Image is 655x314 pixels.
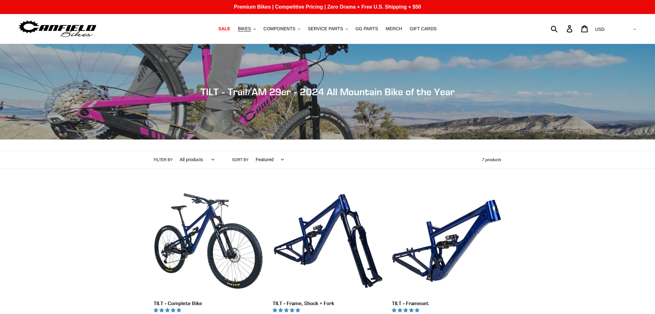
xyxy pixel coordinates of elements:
span: TILT - Trail/AM 29er - 2024 All Mountain Bike of the Year [201,86,455,97]
span: SERVICE PARTS [308,26,343,32]
a: GG PARTS [352,25,381,33]
span: 7 products [482,157,501,162]
a: MERCH [383,25,405,33]
button: COMPONENTS [260,25,303,33]
span: GIFT CARDS [410,26,437,32]
button: BIKES [235,25,259,33]
span: COMPONENTS [263,26,295,32]
img: Canfield Bikes [18,19,97,39]
span: MERCH [386,26,402,32]
span: BIKES [238,26,251,32]
span: GG PARTS [356,26,378,32]
span: SALE [218,26,230,32]
a: SALE [215,25,233,33]
a: GIFT CARDS [407,25,440,33]
input: Search [554,22,570,36]
button: SERVICE PARTS [305,25,351,33]
label: Filter by [154,157,173,163]
label: Sort by [232,157,249,163]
